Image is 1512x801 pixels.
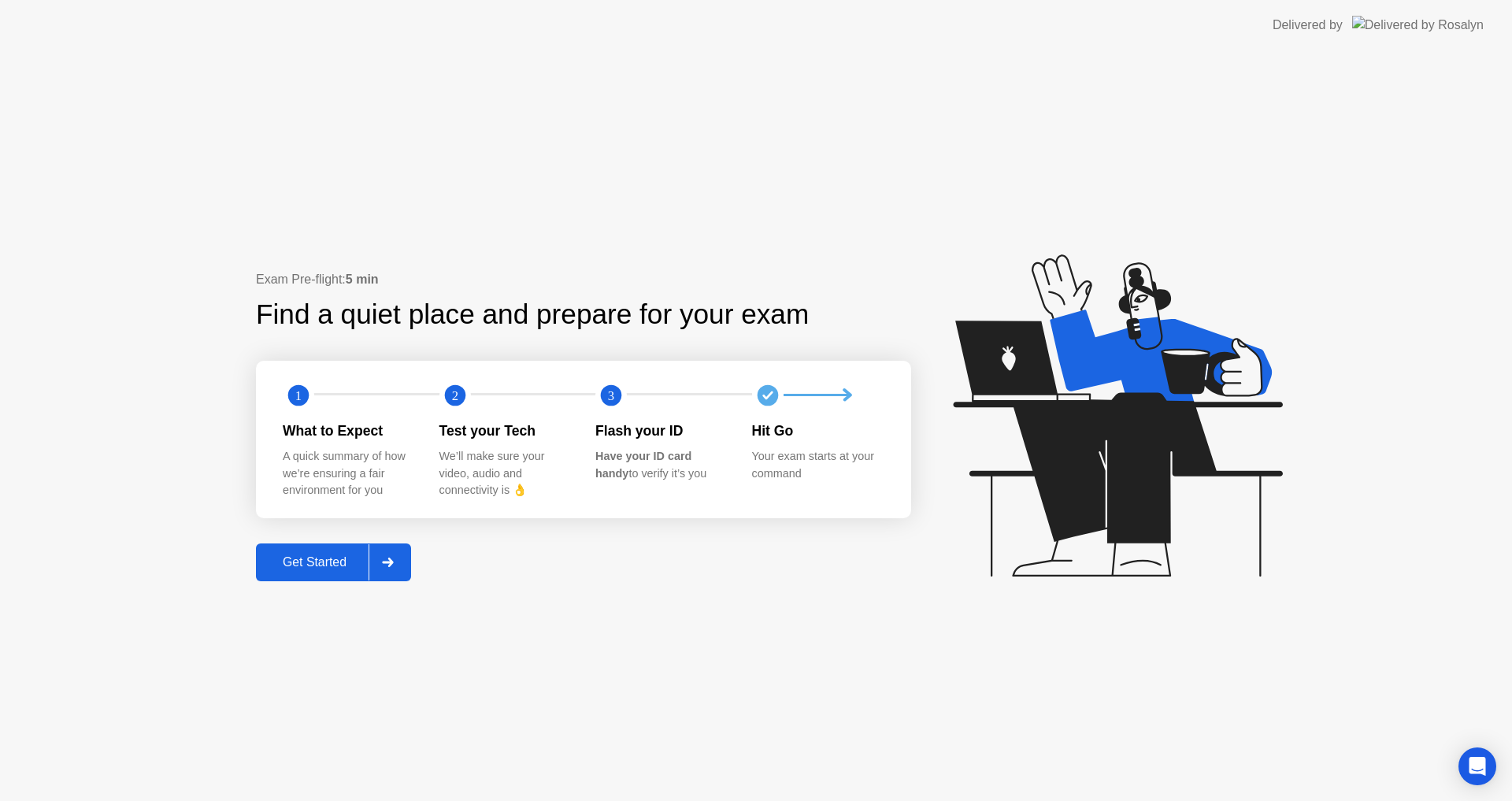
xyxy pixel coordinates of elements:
text: 1 [295,388,302,402]
div: Delivered by [1273,16,1343,35]
div: Test your Tech [439,421,571,441]
div: We’ll make sure your video, audio and connectivity is 👌 [439,448,571,499]
div: Your exam starts at your command [752,448,884,482]
div: to verify it’s you [595,448,727,482]
b: Have your ID card handy [595,450,691,480]
div: A quick summary of how we’re ensuring a fair environment for you [283,448,414,499]
div: Exam Pre-flight: [256,270,911,289]
img: Delivered by Rosalyn [1352,16,1484,34]
div: Hit Go [752,421,884,441]
b: 5 min [346,273,379,286]
div: Open Intercom Messenger [1458,747,1496,785]
text: 3 [608,388,614,402]
div: What to Expect [283,421,414,441]
button: Get Started [256,543,411,581]
div: Flash your ID [595,421,727,441]
div: Find a quiet place and prepare for your exam [256,294,811,336]
text: 2 [451,388,458,402]
div: Get Started [261,555,369,569]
